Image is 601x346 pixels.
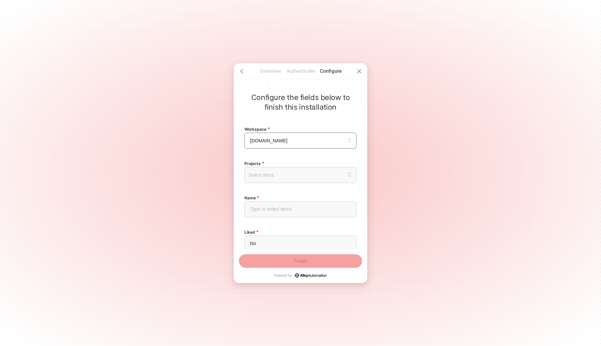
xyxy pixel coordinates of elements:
[244,195,259,201] span: Name
[250,241,256,246] span: No
[295,273,327,278] a: icon-success
[244,126,269,132] span: Workspace
[244,229,258,235] span: Liked
[244,161,264,166] span: Projects
[255,68,285,74] p: Overview
[239,254,362,268] button: Finish
[316,68,346,74] p: Configure
[285,68,316,74] p: Authenticate
[250,136,351,146] span: runalloy.com
[357,69,362,74] span: icon-close
[244,93,357,112] p: Configure the fields below to finish this installation
[239,69,244,74] span: icon-arrow-left
[274,273,327,278] p: Powered by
